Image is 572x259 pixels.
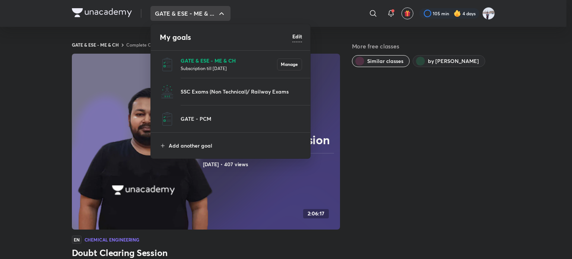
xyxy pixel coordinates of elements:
p: GATE & ESE - ME & CH [181,57,277,64]
h4: My goals [160,32,292,43]
img: SSC Exams (Non Technical)/ Railway Exams [160,84,175,99]
p: Subscription till [DATE] [181,64,277,72]
p: GATE - PCM [181,115,302,123]
h6: Edit [292,32,302,40]
p: Add another goal [169,142,302,149]
button: Manage [277,59,302,70]
img: GATE & ESE - ME & CH [160,57,175,72]
p: SSC Exams (Non Technical)/ Railway Exams [181,88,302,95]
img: GATE - PCM [160,111,175,126]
